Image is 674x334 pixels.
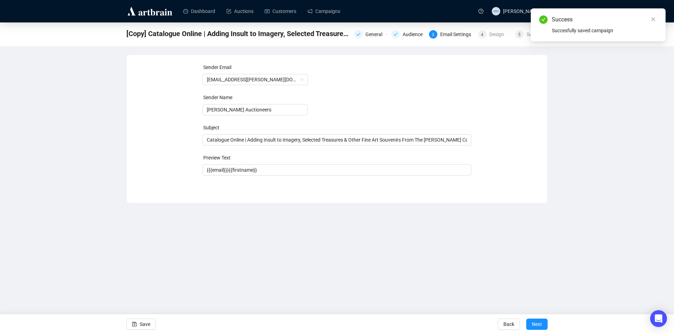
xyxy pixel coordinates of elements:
span: [Copy] Catalogue Online | Adding Insult to Imagery, Selected Treasures & Other Fine Art Souvenirs... [126,28,350,39]
div: General [365,30,386,39]
div: Open Intercom Messenger [650,310,667,327]
span: 3 [432,32,434,37]
div: Success [552,15,657,24]
div: 5Summary [515,30,548,39]
span: MW [494,9,499,14]
a: Close [649,15,657,23]
a: Auctions [226,2,253,20]
button: Back [498,319,520,330]
label: Sender Email [203,64,231,70]
span: Back [503,314,514,334]
div: 3Email Settings [429,30,474,39]
span: close [651,17,656,22]
img: logo [126,6,173,17]
span: 5 [518,32,521,37]
div: Succesfully saved campaign [552,27,657,34]
button: Save [126,319,156,330]
div: Audience [403,30,427,39]
div: Summary [527,30,548,39]
span: Next [532,314,542,334]
a: Campaigns [308,2,340,20]
div: Subject [203,124,473,131]
a: Dashboard [183,2,215,20]
div: Preview Text [203,154,473,162]
span: 4 [481,32,483,37]
a: Customers [265,2,296,20]
span: Save [140,314,150,334]
div: 4Design [478,30,511,39]
span: save [132,322,137,327]
div: Audience [391,30,424,39]
div: General [354,30,387,39]
span: [PERSON_NAME] [503,8,541,14]
span: check-circle [539,15,548,24]
span: question-circle [478,9,483,14]
label: Sender Name [203,95,232,100]
button: Next [526,319,548,330]
span: check [356,32,361,36]
div: Design [489,30,508,39]
span: info@shapiro.com.au [207,74,304,85]
span: check [394,32,398,36]
div: Email Settings [440,30,475,39]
